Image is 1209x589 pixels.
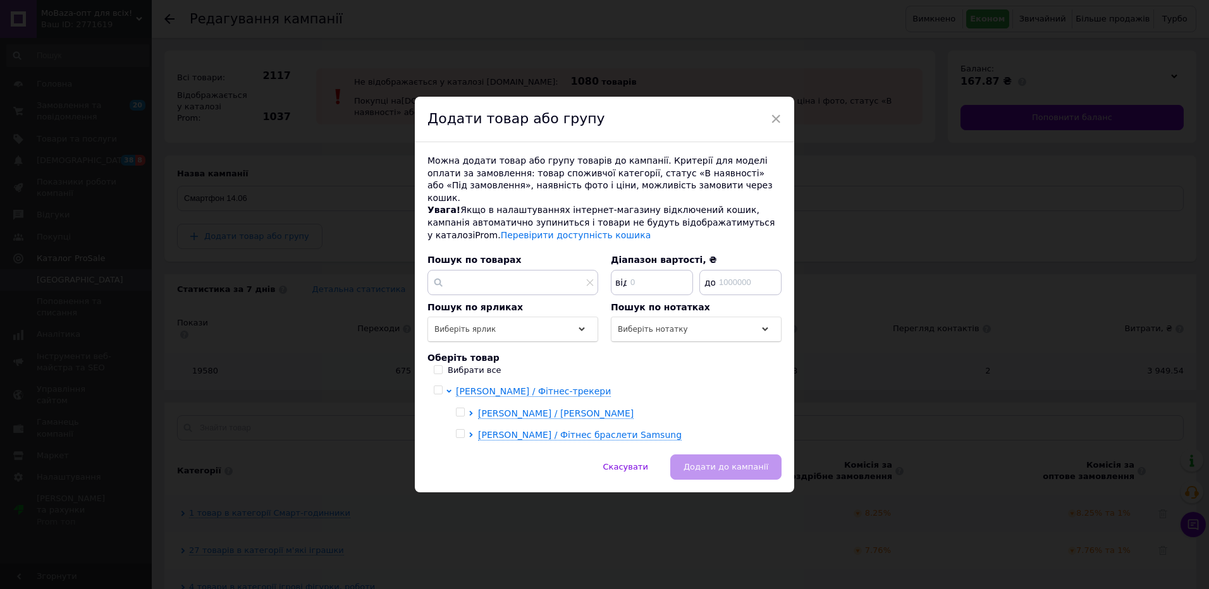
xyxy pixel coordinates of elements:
span: до [701,276,716,289]
span: Пошук по ярликах [427,302,523,312]
div: Якщо в налаштуваннях інтернет-магазину відключений кошик, кампанія автоматично зупиниться і товар... [427,204,782,241]
span: Виберіть ярлик [434,325,496,334]
input: 0 [611,270,693,295]
span: [PERSON_NAME] / Фітнес браслети Samsung [478,430,682,440]
input: 1000000 [699,270,782,295]
span: × [770,108,782,130]
a: Перевірити доступність кошика [501,230,651,240]
span: Увага! [427,205,460,215]
span: Скасувати [603,462,648,471]
span: [PERSON_NAME] / [PERSON_NAME] [478,408,634,418]
span: Оберіть товар [427,353,500,363]
span: Виберіть нотатку [618,325,688,334]
button: Скасувати [590,454,661,480]
span: Діапазон вартості, ₴ [611,255,717,265]
span: Пошук по товарах [427,255,521,265]
div: Можна додати товар або групу товарів до кампанії. Критерії для моделі оплати за замовлення: товар... [427,155,782,204]
span: Пошук по нотатках [611,302,710,312]
div: Додати товар або групу [415,97,794,142]
div: Вибрати все [448,365,501,376]
span: від [612,276,628,289]
span: [PERSON_NAME] / Фітнес-трекери [456,386,611,396]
